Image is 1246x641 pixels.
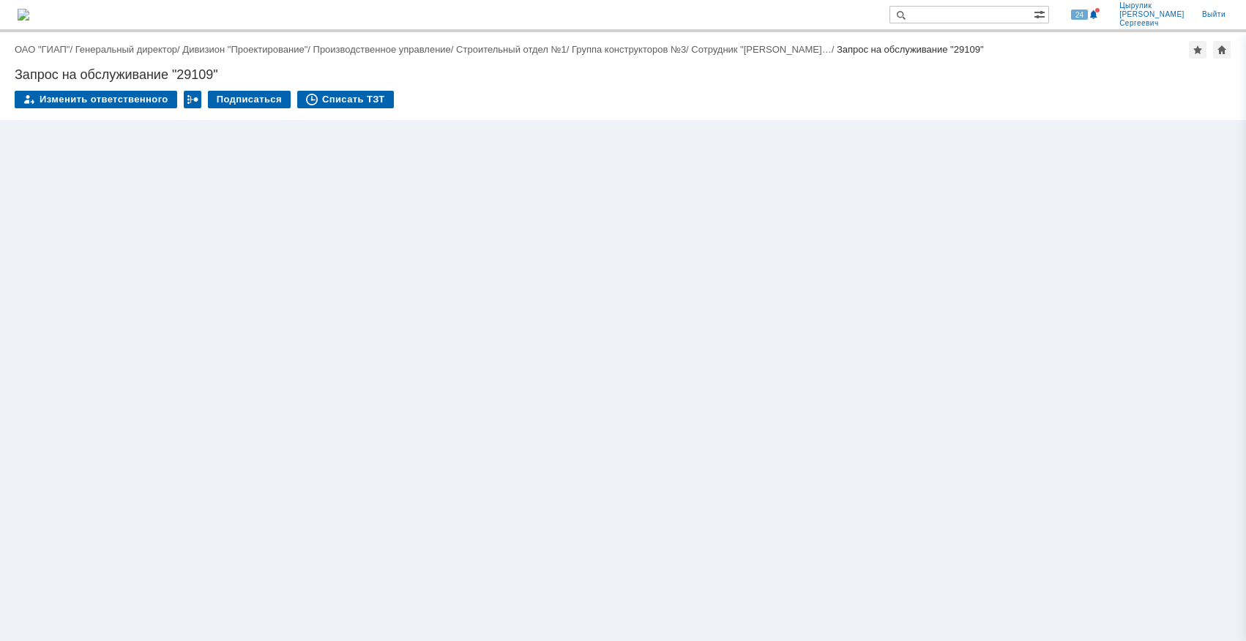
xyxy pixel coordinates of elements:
[75,44,183,55] div: /
[1189,41,1206,59] div: Добавить в избранное
[572,44,691,55] div: /
[182,44,307,55] a: Дивизион "Проектирование"
[313,44,457,55] div: /
[18,9,29,20] a: Перейти на домашнюю страницу
[1071,10,1088,20] span: 24
[456,44,567,55] a: Строительный отдел №1
[184,91,201,108] div: Работа с массовостью
[1119,19,1185,28] span: Сергеевич
[15,44,75,55] div: /
[572,44,686,55] a: Группа конструкторов №3
[15,44,70,55] a: ОАО "ГИАП"
[18,9,29,20] img: logo
[456,44,572,55] div: /
[837,44,984,55] div: Запрос на обслуживание "29109"
[1213,41,1231,59] div: Сделать домашней страницей
[1119,1,1185,10] span: Цырулик
[15,67,1231,82] div: Запрос на обслуживание "29109"
[691,44,831,55] a: Сотрудник "[PERSON_NAME]…
[313,44,451,55] a: Производственное управление
[691,44,837,55] div: /
[1119,10,1185,19] span: [PERSON_NAME]
[75,44,177,55] a: Генеральный директор
[182,44,313,55] div: /
[1034,7,1048,20] span: Расширенный поиск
